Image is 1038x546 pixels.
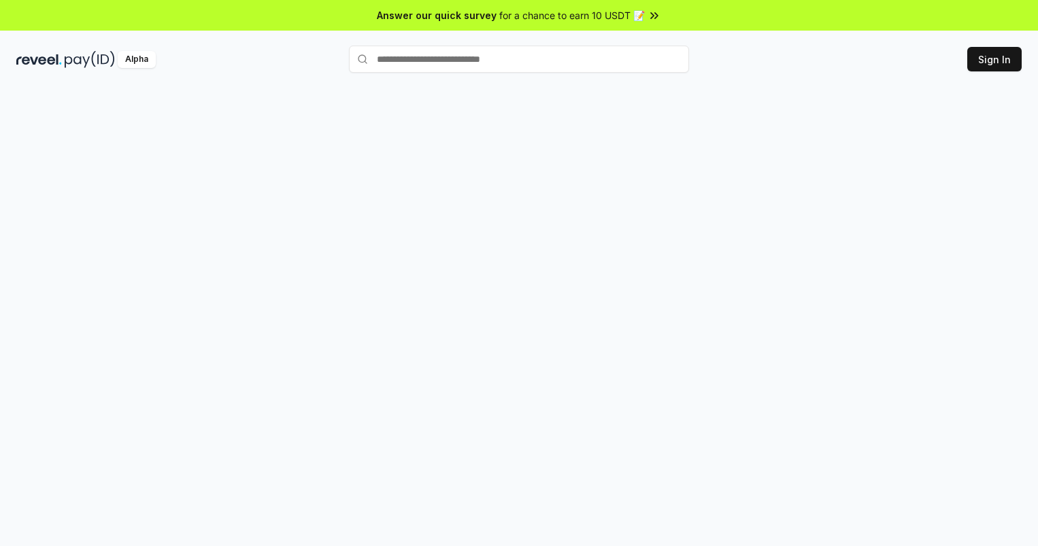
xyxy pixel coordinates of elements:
button: Sign In [967,47,1022,71]
img: pay_id [65,51,115,68]
div: Alpha [118,51,156,68]
span: Answer our quick survey [377,8,497,22]
span: for a chance to earn 10 USDT 📝 [499,8,645,22]
img: reveel_dark [16,51,62,68]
